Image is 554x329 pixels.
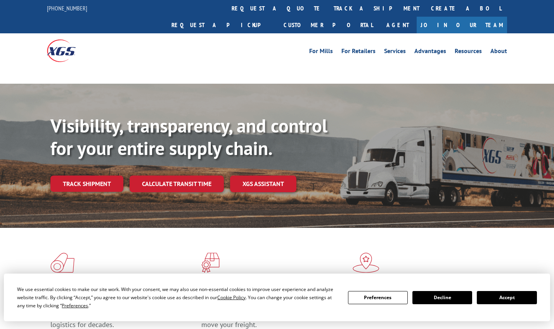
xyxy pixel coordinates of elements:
[490,48,507,57] a: About
[230,176,296,192] a: XGS ASSISTANT
[309,48,333,57] a: For Mills
[50,253,74,273] img: xgs-icon-total-supply-chain-intelligence-red
[353,253,379,273] img: xgs-icon-flagship-distribution-model-red
[4,274,550,321] div: Cookie Consent Prompt
[50,176,123,192] a: Track shipment
[477,291,537,304] button: Accept
[17,285,338,310] div: We use essential cookies to make our site work. With your consent, we may also use non-essential ...
[50,114,327,160] b: Visibility, transparency, and control for your entire supply chain.
[166,17,278,33] a: Request a pickup
[201,253,220,273] img: xgs-icon-focused-on-flooring-red
[414,48,446,57] a: Advantages
[455,48,482,57] a: Resources
[412,291,472,304] button: Decline
[417,17,507,33] a: Join Our Team
[379,17,417,33] a: Agent
[278,17,379,33] a: Customer Portal
[217,294,246,301] span: Cookie Policy
[62,302,88,309] span: Preferences
[348,291,408,304] button: Preferences
[341,48,376,57] a: For Retailers
[47,4,87,12] a: [PHONE_NUMBER]
[384,48,406,57] a: Services
[130,176,224,192] a: Calculate transit time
